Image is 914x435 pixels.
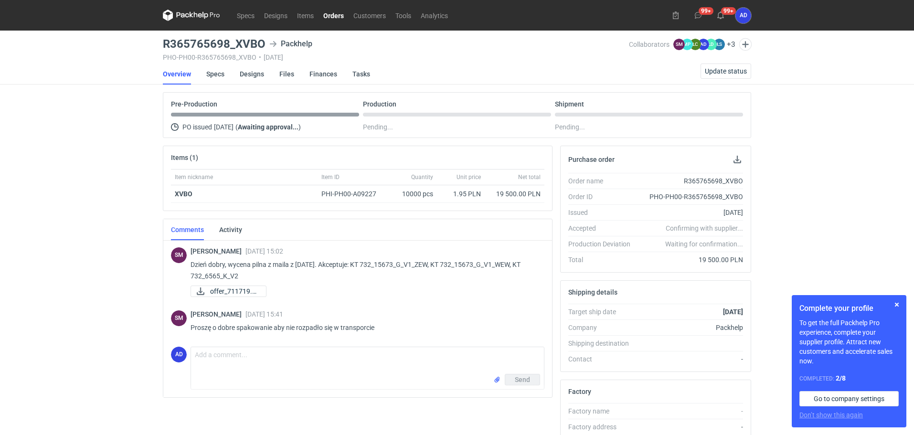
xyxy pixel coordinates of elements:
[210,286,258,297] span: offer_711719.pdf
[171,121,359,133] div: PO issued
[416,10,453,21] a: Analytics
[175,190,192,198] strong: XVBO
[163,38,266,50] h3: R365765698_XVBO
[505,374,540,385] button: Send
[349,10,391,21] a: Customers
[568,288,617,296] h2: Shipping details
[568,255,638,265] div: Total
[568,388,591,395] h2: Factory
[171,247,187,263] figcaption: SM
[171,310,187,326] div: Sebastian Markut
[705,39,717,50] figcaption: ŁD
[638,354,743,364] div: -
[799,373,899,383] div: Completed:
[691,8,706,23] button: 99+
[411,173,433,181] span: Quantity
[638,192,743,202] div: PHO-PH00-R365765698_XVBO
[568,176,638,186] div: Order name
[232,10,259,21] a: Specs
[238,123,298,131] strong: Awaiting approval...
[568,208,638,217] div: Issued
[321,173,340,181] span: Item ID
[163,10,220,21] svg: Packhelp Pro
[352,64,370,85] a: Tasks
[171,347,187,362] figcaption: AD
[363,121,393,133] span: Pending...
[739,38,752,51] button: Edit collaborators
[568,307,638,317] div: Target ship date
[391,10,416,21] a: Tools
[298,123,301,131] span: )
[171,310,187,326] figcaption: SM
[638,208,743,217] div: [DATE]
[555,121,743,133] div: Pending...
[235,123,238,131] span: (
[735,8,751,23] div: Anita Dolczewska
[713,8,728,23] button: 99+
[171,100,217,108] p: Pre-Production
[799,410,863,420] button: Don’t show this again
[568,223,638,233] div: Accepted
[259,53,261,61] span: •
[515,376,530,383] span: Send
[309,64,337,85] a: Finances
[363,100,396,108] p: Production
[457,173,481,181] span: Unit price
[666,224,743,232] em: Confirming with supplier...
[799,318,899,366] p: To get the full Packhelp Pro experience, complete your supplier profile. Attract new customers an...
[698,39,709,50] figcaption: AD
[568,192,638,202] div: Order ID
[638,255,743,265] div: 19 500.00 PLN
[735,8,751,23] button: AD
[319,10,349,21] a: Orders
[163,64,191,85] a: Overview
[191,322,537,333] p: Proszę o dobre spakowanie aby nie rozpadło się w transporcie
[638,323,743,332] div: Packhelp
[629,41,670,48] span: Collaborators
[891,299,903,310] button: Skip for now
[389,185,437,203] div: 10000 pcs
[638,176,743,186] div: R365765698_XVBO
[219,219,242,240] a: Activity
[732,154,743,165] button: Download PO
[171,154,198,161] h2: Items (1)
[555,100,584,108] p: Shipment
[245,310,283,318] span: [DATE] 15:41
[321,189,385,199] div: PHI-PH00-A09227
[681,39,693,50] figcaption: MP
[240,64,264,85] a: Designs
[259,10,292,21] a: Designs
[568,156,615,163] h2: Purchase order
[568,422,638,432] div: Factory address
[799,391,899,406] a: Go to company settings
[705,68,747,74] span: Update status
[245,247,283,255] span: [DATE] 15:02
[489,189,541,199] div: 19 500.00 PLN
[568,339,638,348] div: Shipping destination
[690,39,701,50] figcaption: ŁC
[568,323,638,332] div: Company
[568,354,638,364] div: Contact
[191,310,245,318] span: [PERSON_NAME]
[269,38,312,50] div: Packhelp
[206,64,224,85] a: Specs
[279,64,294,85] a: Files
[701,64,751,79] button: Update status
[665,239,743,249] em: Waiting for confirmation...
[163,53,629,61] div: PHO-PH00-R365765698_XVBO [DATE]
[214,121,234,133] span: [DATE]
[723,308,743,316] strong: [DATE]
[518,173,541,181] span: Net total
[568,239,638,249] div: Production Deviation
[171,247,187,263] div: Sebastian Markut
[673,39,685,50] figcaption: SM
[191,259,537,282] p: Dzień dobry, wycena pilna z maila z [DATE]. Akceptuje: KT 732_15673_G_V1_ZEW, KT 732_15673_G_V1_W...
[799,303,899,314] h1: Complete your profile
[727,40,735,49] button: +3
[292,10,319,21] a: Items
[191,286,266,297] a: offer_711719.pdf
[441,189,481,199] div: 1.95 PLN
[713,39,725,50] figcaption: ŁS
